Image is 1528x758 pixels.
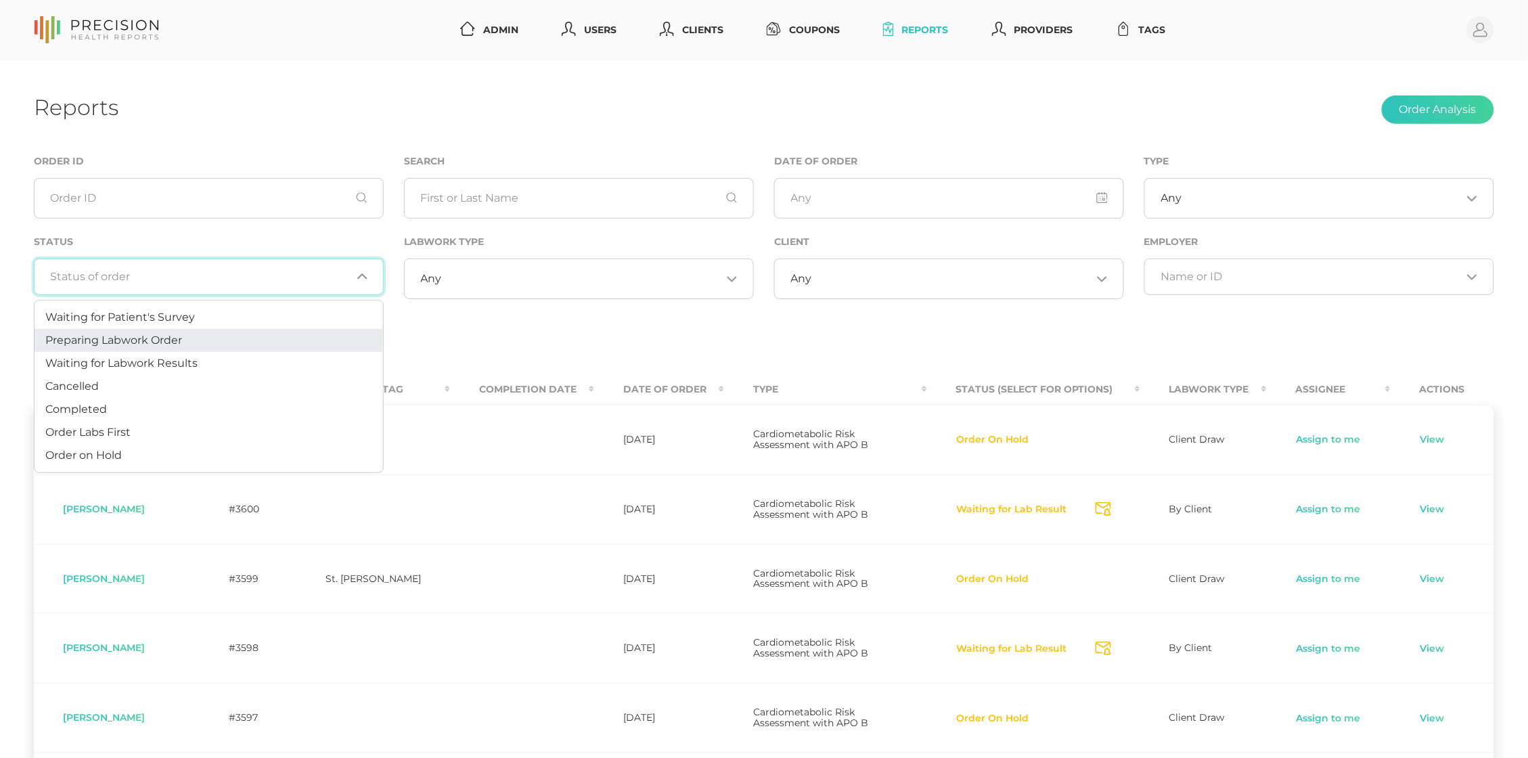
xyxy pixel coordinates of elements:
td: [DATE] [594,405,724,474]
span: By Client [1169,503,1213,515]
div: Search for option [404,259,754,299]
span: Client Draw [1169,433,1225,445]
label: Date of Order [774,156,857,167]
span: Cardiometabolic Risk Assessment with APO B [753,497,868,520]
span: Cancelled [45,380,99,393]
label: Order ID [34,156,84,167]
span: Any [791,272,812,286]
a: Assign to me [1296,573,1362,586]
input: Search for option [1161,270,1462,284]
th: Date Of Order : activate to sort column ascending [594,374,724,405]
span: Waiting for Patient's Survey [45,311,195,324]
h1: Reports [34,94,118,120]
a: Clients [654,18,729,43]
a: Admin [455,18,524,43]
div: Search for option [34,259,384,295]
span: [PERSON_NAME] [63,573,145,585]
th: Assignee : activate to sort column ascending [1267,374,1391,405]
span: By Client [1169,642,1213,654]
th: Status (Select for Options) : activate to sort column ascending [927,374,1140,405]
th: Completion Date : activate to sort column ascending [450,374,594,405]
a: Tags [1111,18,1171,43]
td: [DATE] [594,474,724,544]
a: View [1420,433,1445,447]
label: Client [774,236,809,248]
span: Cardiometabolic Risk Assessment with APO B [753,567,868,590]
label: Type [1144,156,1169,167]
input: Search for option [442,272,721,286]
button: Order On Hold [956,433,1030,447]
td: #3600 [200,474,296,544]
span: Client Draw [1169,711,1225,723]
input: Order ID [34,178,384,219]
a: Assign to me [1296,712,1362,726]
input: First or Last Name [404,178,754,219]
td: #3597 [200,683,296,753]
a: View [1420,573,1445,586]
button: Order On Hold [956,573,1030,586]
td: #3598 [200,613,296,683]
label: Search [404,156,445,167]
span: Preparing Labwork Order [45,334,182,347]
span: Client Draw [1169,573,1225,585]
button: Waiting for Lab Result [956,503,1068,516]
th: Labwork Type : activate to sort column ascending [1140,374,1267,405]
th: Actions [1391,374,1494,405]
div: Search for option [1144,259,1494,295]
span: Any [421,272,442,286]
label: Employer [1144,236,1198,248]
span: Any [1161,192,1182,205]
span: Cardiometabolic Risk Assessment with APO B [753,636,868,659]
td: [DATE] [594,544,724,614]
td: [DATE] [594,683,724,753]
svg: Send Notification [1096,502,1111,516]
button: Waiting for Lab Result [956,642,1068,656]
label: Status [34,236,73,248]
td: [DATE] [594,613,724,683]
span: [PERSON_NAME] [63,503,145,515]
a: View [1420,712,1445,726]
div: Search for option [774,259,1124,299]
input: Any [774,178,1124,219]
input: Search for option [812,272,1092,286]
a: View [1420,642,1445,656]
a: Assign to me [1296,642,1362,656]
a: Coupons [761,18,845,43]
span: Cardiometabolic Risk Assessment with APO B [753,706,868,729]
button: Order Analysis [1382,95,1494,124]
input: Search for option [51,270,351,284]
span: [PERSON_NAME] [63,711,145,723]
a: Reports [878,18,954,43]
span: Waiting for Labwork Results [45,357,198,370]
svg: Send Notification [1096,642,1111,656]
span: [PERSON_NAME] [63,642,145,654]
td: #3599 [200,544,296,614]
a: Providers [987,18,1079,43]
td: St. [PERSON_NAME] [296,544,450,614]
a: Assign to me [1296,503,1362,516]
div: Search for option [1144,178,1494,219]
span: Cardiometabolic Risk Assessment with APO B [753,428,868,451]
a: Users [556,18,622,43]
span: Order on Hold [45,449,122,462]
th: Type : activate to sort column ascending [724,374,927,405]
a: Assign to me [1296,433,1362,447]
label: Labwork Type [404,236,484,248]
span: Completed [45,403,107,416]
button: Order On Hold [956,712,1030,726]
a: View [1420,503,1445,516]
span: Order Labs First [45,426,131,439]
input: Search for option [1182,192,1462,205]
